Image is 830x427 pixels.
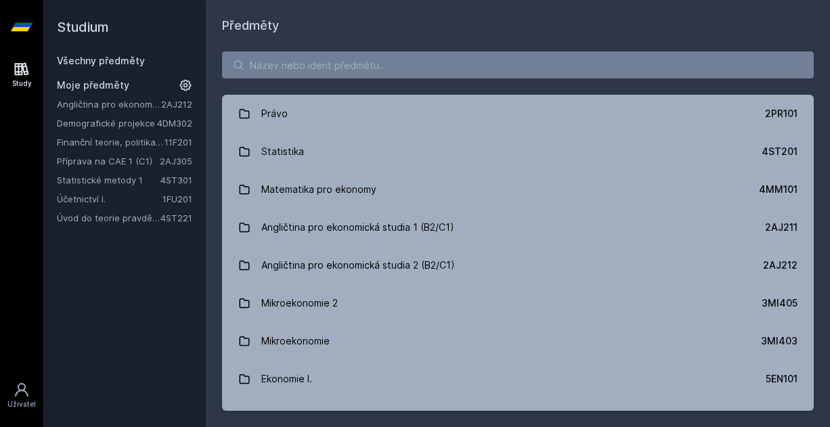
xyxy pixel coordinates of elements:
[157,118,192,129] a: 4DM302
[222,133,814,171] a: Statistika 4ST201
[261,100,288,127] div: Právo
[763,259,798,272] div: 2AJ212
[161,99,192,110] a: 2AJ212
[261,252,455,279] div: Angličtina pro ekonomická studia 2 (B2/C1)
[759,183,798,196] div: 4MM101
[12,78,32,89] div: Study
[261,138,304,165] div: Statistika
[261,176,376,203] div: Matematika pro ekonomy
[261,328,330,355] div: Mikroekonomie
[57,97,161,111] a: Angličtina pro ekonomická studia 2 (B2/C1)
[222,95,814,133] a: Právo 2PR101
[765,107,798,120] div: 2PR101
[57,192,162,206] a: Účetnictví I.
[162,194,192,204] a: 1FU201
[765,221,798,234] div: 2AJ211
[7,399,36,409] div: Uživatel
[160,156,192,166] a: 2AJ305
[261,290,338,317] div: Mikroekonomie 2
[261,365,312,392] div: Ekonomie I.
[222,51,814,78] input: Název nebo ident předmětu…
[222,322,814,360] a: Mikroekonomie 3MI403
[57,55,145,66] a: Všechny předměty
[57,173,160,187] a: Statistické metody 1
[57,135,165,149] a: Finanční teorie, politika a instituce
[222,208,814,246] a: Angličtina pro ekonomická studia 1 (B2/C1) 2AJ211
[222,360,814,398] a: Ekonomie I. 5EN101
[3,54,41,95] a: Study
[222,284,814,322] a: Mikroekonomie 2 3MI405
[222,16,814,35] h1: Předměty
[57,78,129,92] span: Moje předměty
[165,137,192,148] a: 11F201
[761,334,798,348] div: 3MI403
[261,214,454,241] div: Angličtina pro ekonomická studia 1 (B2/C1)
[762,145,798,158] div: 4ST201
[222,171,814,208] a: Matematika pro ekonomy 4MM101
[767,410,798,424] div: 2AJ111
[222,246,814,284] a: Angličtina pro ekonomická studia 2 (B2/C1) 2AJ212
[57,211,160,225] a: Úvod do teorie pravděpodobnosti a matematické statistiky
[57,116,157,130] a: Demografické projekce
[160,175,192,185] a: 4ST301
[160,212,192,223] a: 4ST221
[3,375,41,416] a: Uživatel
[762,296,798,310] div: 3MI405
[766,372,798,386] div: 5EN101
[57,154,160,168] a: Příprava na CAE 1 (C1)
